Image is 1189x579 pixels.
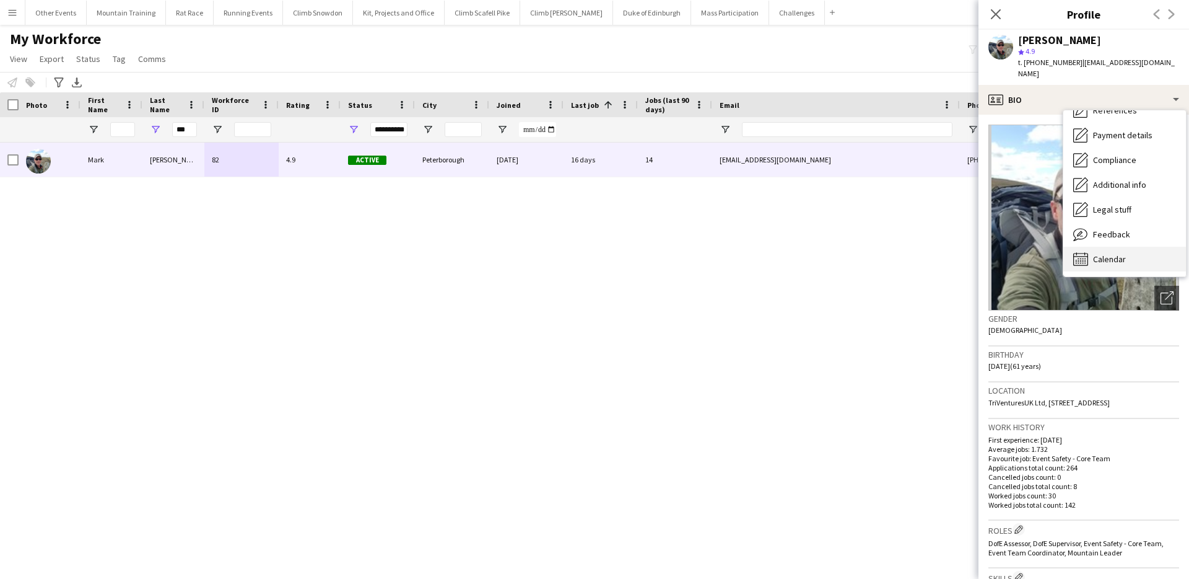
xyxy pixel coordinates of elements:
[40,53,64,64] span: Export
[113,53,126,64] span: Tag
[1063,148,1186,172] div: Compliance
[988,539,1164,557] span: DofE Assessor, DofE Supervisor, Event Safety - Core Team, Event Team Coordinator, Mountain Leader
[445,1,520,25] button: Climb Scafell Pike
[1018,35,1101,46] div: [PERSON_NAME]
[497,100,521,110] span: Joined
[1063,172,1186,197] div: Additional info
[348,100,372,110] span: Status
[519,122,556,137] input: Joined Filter Input
[720,100,739,110] span: Email
[1063,222,1186,247] div: Feedback
[204,143,279,177] div: 82
[988,325,1062,335] span: [DEMOGRAPHIC_DATA]
[87,1,166,25] button: Mountain Training
[988,454,1179,463] p: Favourite job: Event Safety - Core Team
[520,1,613,25] button: Climb [PERSON_NAME]
[1063,123,1186,148] div: Payment details
[978,85,1189,115] div: Bio
[988,444,1179,454] p: Average jobs: 1.732
[967,100,989,110] span: Phone
[613,1,691,25] button: Duke of Edinburgh
[1026,46,1035,56] span: 4.9
[422,100,437,110] span: City
[166,1,214,25] button: Rat Race
[489,143,564,177] div: [DATE]
[348,156,386,165] span: Active
[214,1,283,25] button: Running Events
[142,143,204,177] div: [PERSON_NAME]
[26,100,47,110] span: Photo
[445,122,482,137] input: City Filter Input
[69,75,84,90] app-action-btn: Export XLSX
[988,313,1179,324] h3: Gender
[1093,204,1131,215] span: Legal stuff
[110,122,135,137] input: First Name Filter Input
[497,124,508,135] button: Open Filter Menu
[5,51,32,67] a: View
[564,143,638,177] div: 16 days
[960,143,1118,177] div: [PHONE_NUMBER]
[1093,154,1136,166] span: Compliance
[712,143,960,177] div: [EMAIL_ADDRESS][DOMAIN_NAME]
[988,523,1179,536] h3: Roles
[769,1,825,25] button: Challenges
[967,124,978,135] button: Open Filter Menu
[988,398,1110,407] span: TriVenturesUK Ltd, [STREET_ADDRESS]
[1154,286,1179,311] div: Open photos pop-in
[415,143,489,177] div: Peterborough
[691,1,769,25] button: Mass Participation
[234,122,271,137] input: Workforce ID Filter Input
[150,95,182,114] span: Last Name
[353,1,445,25] button: Kit, Projects and Office
[988,385,1179,396] h3: Location
[988,472,1179,482] p: Cancelled jobs count: 0
[133,51,171,67] a: Comms
[88,95,120,114] span: First Name
[988,491,1179,500] p: Worked jobs count: 30
[76,53,100,64] span: Status
[172,122,197,137] input: Last Name Filter Input
[212,95,256,114] span: Workforce ID
[1093,130,1152,141] span: Payment details
[1063,98,1186,123] div: References
[10,30,101,48] span: My Workforce
[51,75,66,90] app-action-btn: Advanced filters
[638,143,712,177] div: 14
[81,143,142,177] div: Mark
[108,51,131,67] a: Tag
[150,124,161,135] button: Open Filter Menu
[1093,105,1137,116] span: References
[978,6,1189,22] h3: Profile
[1063,197,1186,222] div: Legal stuff
[988,361,1041,371] span: [DATE] (61 years)
[988,349,1179,360] h3: Birthday
[720,124,731,135] button: Open Filter Menu
[26,149,51,174] img: Mark McKenzie
[988,125,1179,311] img: Crew avatar or photo
[88,124,99,135] button: Open Filter Menu
[212,124,223,135] button: Open Filter Menu
[10,53,27,64] span: View
[348,124,359,135] button: Open Filter Menu
[742,122,952,137] input: Email Filter Input
[988,463,1179,472] p: Applications total count: 264
[71,51,105,67] a: Status
[422,124,433,135] button: Open Filter Menu
[279,143,341,177] div: 4.9
[1093,254,1126,265] span: Calendar
[1018,58,1082,67] span: t. [PHONE_NUMBER]
[25,1,87,25] button: Other Events
[988,482,1179,491] p: Cancelled jobs total count: 8
[283,1,353,25] button: Climb Snowdon
[645,95,690,114] span: Jobs (last 90 days)
[571,100,599,110] span: Last job
[138,53,166,64] span: Comms
[1093,229,1130,240] span: Feedback
[1018,58,1175,78] span: | [EMAIL_ADDRESS][DOMAIN_NAME]
[988,422,1179,433] h3: Work history
[988,435,1179,444] p: First experience: [DATE]
[988,500,1179,510] p: Worked jobs total count: 142
[35,51,69,67] a: Export
[1063,247,1186,272] div: Calendar
[1093,179,1146,190] span: Additional info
